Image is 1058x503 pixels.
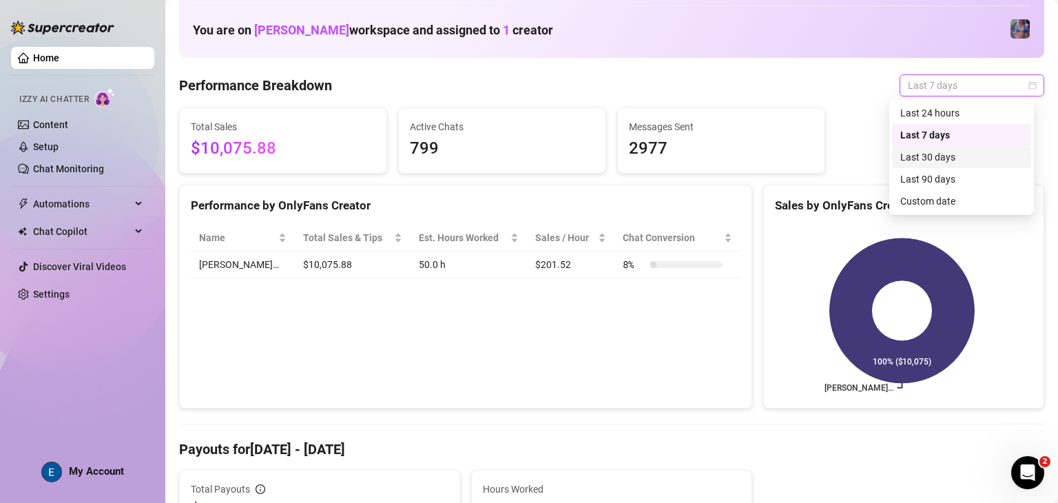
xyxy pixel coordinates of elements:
th: Sales / Hour [527,225,615,251]
span: 2977 [629,136,813,162]
span: Last 7 days [908,75,1036,96]
span: Total Sales [191,119,375,134]
span: Total Sales & Tips [303,230,391,245]
span: Sales / Hour [535,230,596,245]
span: Hours Worked [483,482,740,497]
a: Chat Monitoring [33,163,104,174]
h4: Payouts for [DATE] - [DATE] [179,440,1044,459]
span: $10,075.88 [191,136,375,162]
iframe: Intercom live chat [1011,456,1044,489]
div: Last 90 days [900,172,1023,187]
td: 50.0 h [411,251,527,278]
th: Chat Conversion [614,225,740,251]
a: Home [33,52,59,63]
a: Content [33,119,68,130]
span: 8 % [623,257,645,272]
text: [PERSON_NAME]… [824,383,893,393]
img: ACg8ocLcPRSDFD1_FgQTWMGHesrdCMFi59PFqVtBfnK-VGsPLWuquQ=s96-c [42,462,61,482]
span: Name [199,230,276,245]
span: Chat Conversion [623,230,721,245]
span: calendar [1028,81,1037,90]
span: Chat Copilot [33,220,131,243]
span: Messages Sent [629,119,813,134]
div: Last 7 days [900,127,1023,143]
div: Last 24 hours [900,105,1023,121]
div: Est. Hours Worked [419,230,508,245]
a: Discover Viral Videos [33,261,126,272]
img: Jaylie [1010,19,1030,39]
a: Settings [33,289,70,300]
img: Chat Copilot [18,227,27,236]
div: Last 7 days [892,124,1031,146]
span: Total Payouts [191,482,250,497]
div: Custom date [892,190,1031,212]
td: $201.52 [527,251,615,278]
img: AI Chatter [94,88,116,107]
span: info-circle [256,484,265,494]
span: 1 [503,23,510,37]
div: Last 30 days [892,146,1031,168]
div: Last 24 hours [892,102,1031,124]
th: Total Sales & Tips [295,225,411,251]
div: Sales by OnlyFans Creator [775,196,1033,215]
span: Izzy AI Chatter [19,93,89,106]
h4: Performance Breakdown [179,76,332,95]
span: [PERSON_NAME] [254,23,349,37]
td: [PERSON_NAME]… [191,251,295,278]
h1: You are on workspace and assigned to creator [193,23,553,38]
img: logo-BBDzfeDw.svg [11,21,114,34]
span: Active Chats [410,119,594,134]
span: thunderbolt [18,198,29,209]
span: My Account [69,465,124,478]
td: $10,075.88 [295,251,411,278]
div: Custom date [900,194,1023,209]
span: 799 [410,136,594,162]
div: Last 30 days [900,150,1023,165]
span: Automations [33,193,131,215]
span: 2 [1039,456,1050,467]
a: Setup [33,141,59,152]
div: Performance by OnlyFans Creator [191,196,740,215]
div: Last 90 days [892,168,1031,190]
th: Name [191,225,295,251]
